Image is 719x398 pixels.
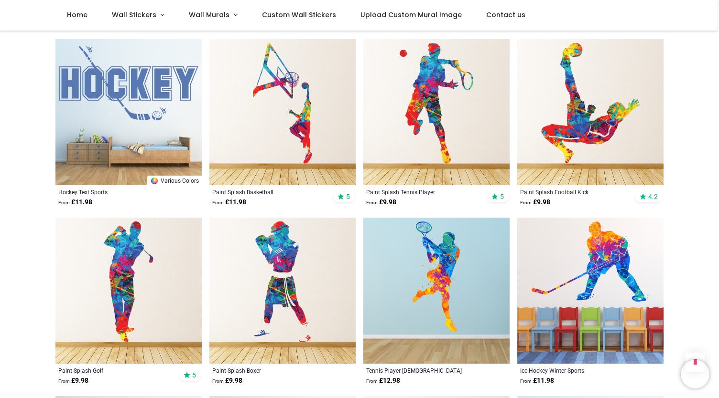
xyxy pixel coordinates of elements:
[366,367,479,374] a: Tennis Player [DEMOGRAPHIC_DATA] Sports
[112,10,156,20] span: Wall Stickers
[55,218,202,364] img: Paint Splash Golf Wall Sticker
[58,367,171,374] a: Paint Splash Golf
[486,10,525,20] span: Contact us
[366,188,479,196] a: Paint Splash Tennis Player
[58,198,92,207] strong: £ 11.98
[189,10,229,20] span: Wall Murals
[212,367,325,374] a: Paint Splash Boxer
[520,188,632,196] a: Paint Splash Football Kick
[58,376,88,386] strong: £ 9.98
[363,39,510,185] img: Paint Splash Tennis Player Wall Sticker
[366,376,400,386] strong: £ 12.98
[212,200,224,205] span: From
[520,367,632,374] a: Ice Hockey Winter Sports
[192,371,196,379] span: 5
[360,10,462,20] span: Upload Custom Mural Image
[500,192,504,201] span: 5
[366,200,378,205] span: From
[648,192,658,201] span: 4.2
[517,39,664,185] img: Paint Splash Football Kick Wall Sticker
[681,360,709,388] iframe: Brevo live chat
[346,192,350,201] span: 5
[520,200,532,205] span: From
[517,218,664,364] img: Ice Hockey Winter Sports Wall Sticker
[209,218,356,364] img: Paint Splash Boxer Wall Sticker
[58,188,171,196] a: Hockey Text Sports
[366,378,378,384] span: From
[209,39,356,185] img: Paint Splash Basketball Wall Sticker - Mod6
[212,198,246,207] strong: £ 11.98
[520,378,532,384] span: From
[212,378,224,384] span: From
[58,378,70,384] span: From
[147,176,202,185] a: Various Colors
[67,10,87,20] span: Home
[150,177,159,185] img: Color Wheel
[55,39,202,185] img: Hockey Text Sports Wall Sticker
[58,200,70,205] span: From
[262,10,336,20] span: Custom Wall Stickers
[363,218,510,364] img: Tennis Player Female Sports Wall Sticker
[520,376,554,386] strong: £ 11.98
[366,198,396,207] strong: £ 9.98
[520,198,550,207] strong: £ 9.98
[212,376,242,386] strong: £ 9.98
[212,188,325,196] a: Paint Splash Basketball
